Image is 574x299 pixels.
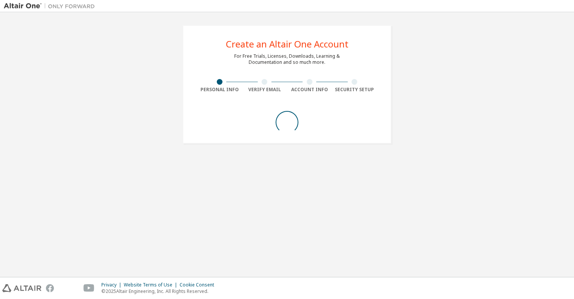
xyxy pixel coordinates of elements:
div: Create an Altair One Account [226,40,348,49]
div: Website Terms of Use [124,282,180,288]
div: Security Setup [332,87,377,93]
div: Account Info [287,87,332,93]
img: facebook.svg [46,284,54,292]
img: altair_logo.svg [2,284,41,292]
p: © 2025 Altair Engineering, Inc. All Rights Reserved. [101,288,219,294]
img: Altair One [4,2,99,10]
div: Privacy [101,282,124,288]
div: For Free Trials, Licenses, Downloads, Learning & Documentation and so much more. [234,53,340,65]
div: Personal Info [197,87,242,93]
img: youtube.svg [84,284,95,292]
div: Cookie Consent [180,282,219,288]
div: Verify Email [242,87,287,93]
